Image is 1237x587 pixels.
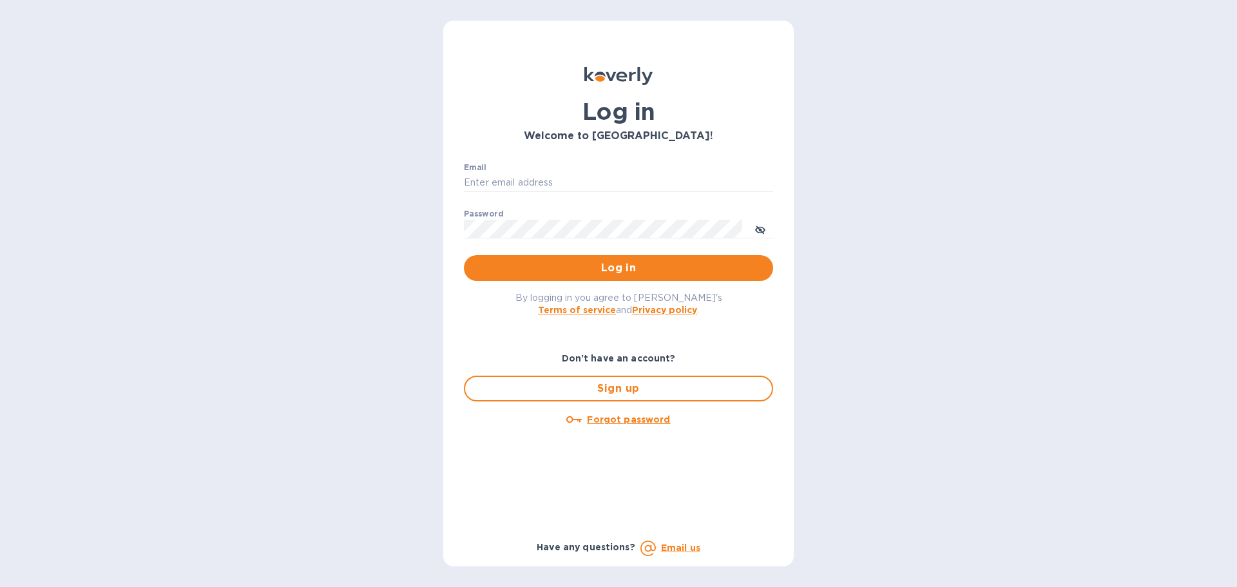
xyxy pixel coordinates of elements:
[587,414,670,425] u: Forgot password
[464,210,503,218] label: Password
[538,305,616,315] a: Terms of service
[464,164,486,171] label: Email
[584,67,653,85] img: Koverly
[475,381,762,396] span: Sign up
[464,255,773,281] button: Log in
[464,173,773,193] input: Enter email address
[464,98,773,125] h1: Log in
[515,293,722,315] span: By logging in you agree to [PERSON_NAME]'s and .
[747,216,773,242] button: toggle password visibility
[474,260,763,276] span: Log in
[632,305,697,315] a: Privacy policy
[562,353,676,363] b: Don't have an account?
[464,376,773,401] button: Sign up
[537,542,635,552] b: Have any questions?
[661,543,700,553] a: Email us
[464,130,773,142] h3: Welcome to [GEOGRAPHIC_DATA]!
